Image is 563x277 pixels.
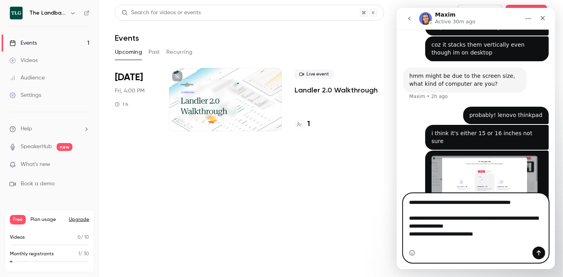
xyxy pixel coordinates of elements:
[30,217,64,223] span: Plan usage
[506,5,547,21] button: Schedule
[78,252,80,256] span: 1
[166,46,193,58] button: Recurring
[21,160,50,169] span: What's new
[10,234,25,241] p: Videos
[295,85,378,95] a: Landler 2.0 Walkthrough
[21,180,55,188] span: Book a demo
[10,215,26,224] span: Free
[122,9,201,17] div: Search for videos or events
[397,8,555,269] iframe: Intercom live chat
[115,87,145,95] span: Fri, 4:00 PM
[78,235,81,240] span: 0
[148,46,160,58] button: Past
[307,119,310,130] h4: 1
[21,125,32,133] span: Help
[10,74,45,82] div: Audience
[115,101,128,107] div: 1 h
[57,143,72,151] span: new
[69,217,89,223] button: Upgrade
[21,143,52,151] a: SpeakerHub
[10,7,23,19] img: The Landbanking Group
[115,46,142,58] button: Upcoming
[10,91,41,99] div: Settings
[115,71,143,84] span: [DATE]
[10,39,37,47] div: Events
[10,251,54,258] p: Monthly registrants
[78,251,89,258] p: / 30
[295,119,310,130] a: 1
[457,5,502,21] button: New video
[10,125,89,133] li: help-dropdown-opener
[115,33,139,43] h1: Events
[295,70,334,79] span: Live event
[78,234,89,241] p: / 10
[29,9,67,17] h6: The Landbanking Group
[115,68,156,131] div: Sep 19 Fri, 4:00 PM (Europe/Rome)
[10,57,38,64] div: Videos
